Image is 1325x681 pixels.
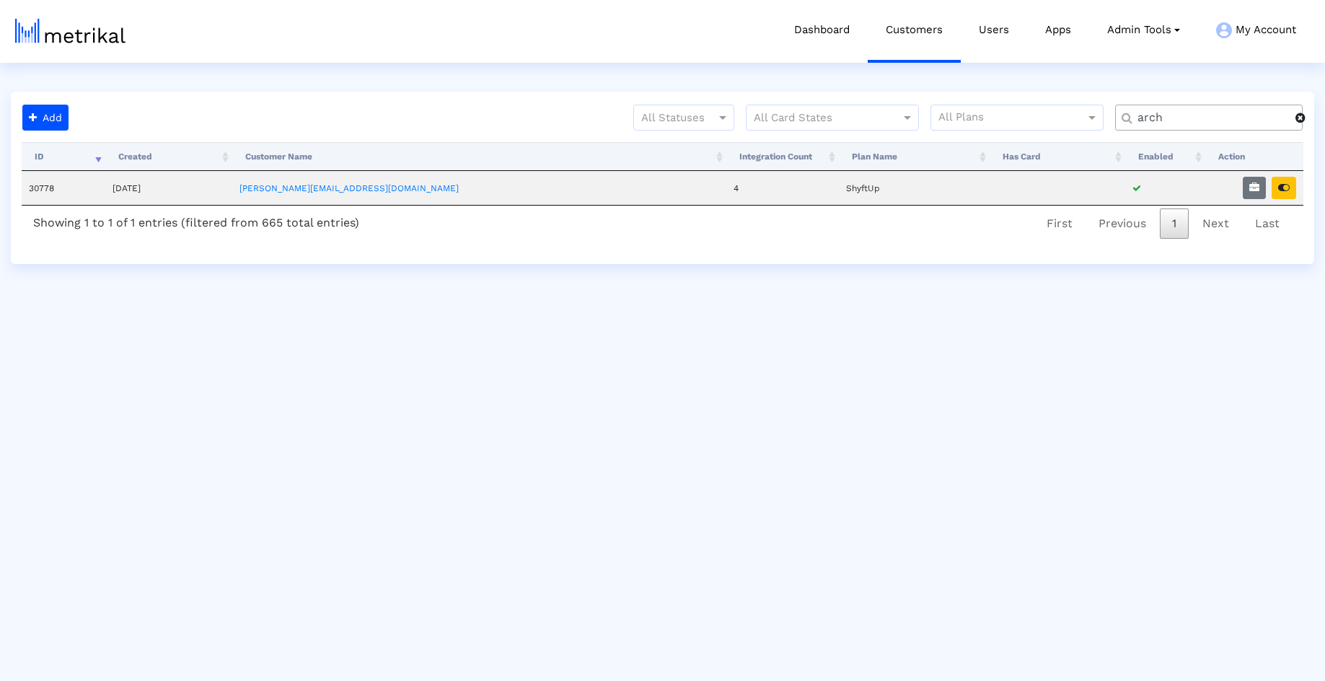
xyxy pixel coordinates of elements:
[754,109,885,128] input: All Card States
[1190,208,1241,239] a: Next
[105,171,232,205] td: [DATE]
[1243,208,1292,239] a: Last
[22,206,371,235] div: Showing 1 to 1 of 1 entries (filtered from 665 total entries)
[839,171,990,205] td: ShyftUp
[938,109,1088,128] input: All Plans
[1160,208,1189,239] a: 1
[15,19,126,43] img: metrical-logo-light.png
[726,171,839,205] td: 4
[232,142,726,171] th: Customer Name: activate to sort column ascending
[1086,208,1158,239] a: Previous
[105,142,232,171] th: Created: activate to sort column ascending
[1127,110,1295,126] input: Customer Name
[990,142,1125,171] th: Has Card: activate to sort column ascending
[839,142,990,171] th: Plan Name: activate to sort column ascending
[1216,22,1232,38] img: my-account-menu-icon.png
[1034,208,1085,239] a: First
[239,183,459,193] a: [PERSON_NAME][EMAIL_ADDRESS][DOMAIN_NAME]
[22,105,69,131] button: Add
[1125,142,1205,171] th: Enabled: activate to sort column ascending
[1205,142,1303,171] th: Action
[22,142,105,171] th: ID: activate to sort column ascending
[726,142,839,171] th: Integration Count: activate to sort column ascending
[22,171,105,205] td: 30778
